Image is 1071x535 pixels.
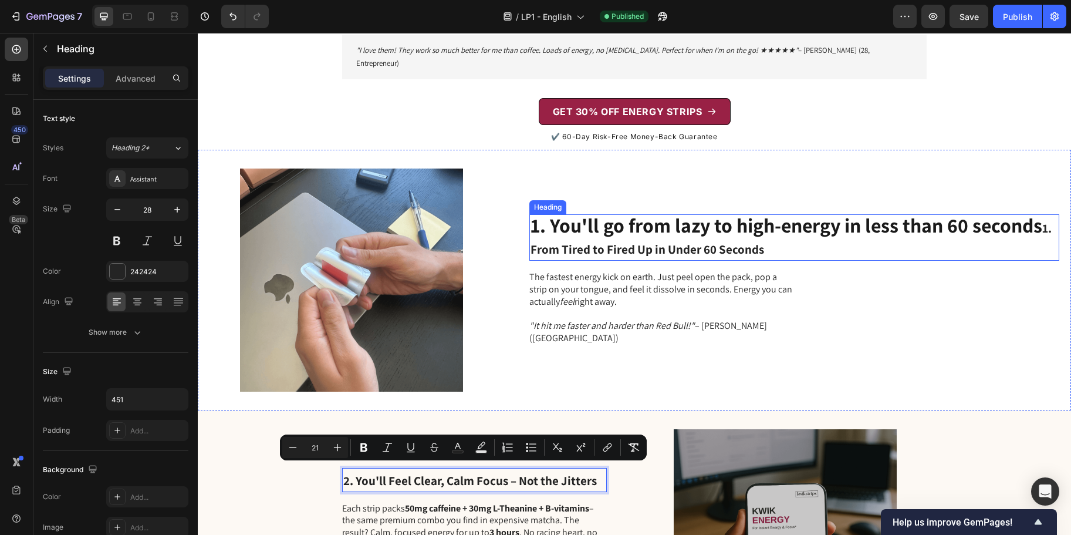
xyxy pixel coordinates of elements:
[12,136,295,359] img: gempages_583237578463904729-8abefa00-7576-45fe-8cd4-08ea8ef1413d.png
[207,469,391,482] strong: 50mg caffeine + 30mg L-Theanine + B-vitamins
[43,173,58,184] div: Font
[58,72,91,85] p: Settings
[112,143,150,153] span: Heading 2*
[89,327,143,338] div: Show more
[130,492,185,503] div: Add...
[355,72,505,85] p: GET 30% OFF ENERGY STRIPS
[334,169,366,180] div: Heading
[43,364,74,380] div: Size
[333,179,844,206] span: 1. You'll go from lazy to high-energy in less than 60 seconds
[611,11,644,22] span: Published
[993,5,1042,28] button: Publish
[893,515,1045,529] button: Show survey - Help us improve GemPages!
[332,287,497,299] i: "It hit me faster and harder than Red Bull!"
[43,113,75,124] div: Text style
[130,426,185,436] div: Add...
[332,238,595,312] p: The fastest energy kick on earth. Just peel open the pack, pop a strip on your tongue, and feel i...
[1031,477,1059,506] div: Open Intercom Messenger
[521,11,572,23] span: LP1 - English
[43,425,70,436] div: Padding
[959,12,979,22] span: Save
[43,522,63,533] div: Image
[57,42,184,56] p: Heading
[43,322,188,343] button: Show more
[341,65,533,92] a: GET 30% OFF ENERGY STRIPS
[107,389,188,410] input: Auto
[292,493,322,506] strong: 3 hours
[130,174,185,184] div: Assistant
[43,294,76,310] div: Align
[950,5,988,28] button: Save
[116,72,156,85] p: Advanced
[146,440,399,456] span: 2. You'll Feel Clear, Calm Focus – Not the Jitters
[333,183,860,227] p: ⁠⁠⁠⁠⁠⁠⁠
[516,11,519,23] span: /
[11,125,28,134] div: 450
[43,201,74,217] div: Size
[5,5,87,28] button: 7
[106,137,188,159] button: Heading 2*
[893,517,1031,528] span: Help us improve GemPages!
[130,267,185,277] div: 242424
[43,266,61,277] div: Color
[280,435,647,460] div: Editor contextual toolbar
[9,215,28,224] div: Beta
[77,9,82,23] p: 7
[43,492,61,502] div: Color
[144,435,409,459] h2: Rich Text Editor. Editing area: main
[43,394,62,405] div: Width
[198,33,1071,535] iframe: Design area
[221,5,269,28] div: Undo/Redo
[43,143,63,153] div: Styles
[43,462,100,478] div: Background
[362,263,377,275] i: feel
[1003,11,1032,23] div: Publish
[1,99,872,109] p: ✔️ 60-Day Risk-Free Money-Back Guarantee
[130,523,185,533] div: Add...
[332,181,861,228] h2: Rich Text Editor. Editing area: main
